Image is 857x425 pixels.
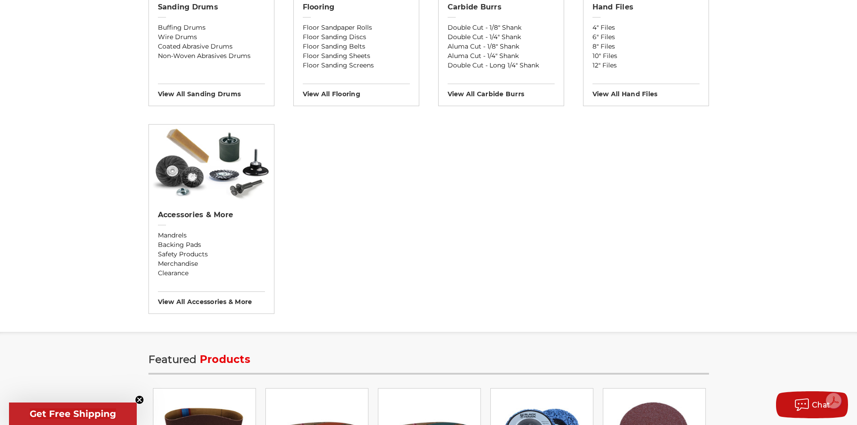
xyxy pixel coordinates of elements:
button: Chat [776,391,848,418]
h2: Accessories & More [158,210,265,219]
a: Floor Sanding Screens [303,61,410,70]
a: Safety Products [158,250,265,259]
h3: View All accessories & more [158,291,265,306]
a: 10" Files [592,51,700,61]
a: Floor Sanding Sheets [303,51,410,61]
h3: View All hand files [592,84,700,98]
div: Get Free ShippingClose teaser [9,403,137,425]
a: Buffing Drums [158,23,265,32]
a: Double Cut - 1/8" Shank [448,23,555,32]
h3: View All carbide burrs [448,84,555,98]
img: Accessories & More [149,125,274,201]
a: Clearance [158,268,265,278]
a: 12" Files [592,61,700,70]
a: 6" Files [592,32,700,42]
a: Backing Pads [158,240,265,250]
a: Aluma Cut - 1/4" Shank [448,51,555,61]
h3: View All sanding drums [158,84,265,98]
a: Mandrels [158,231,265,240]
h2: Hand Files [592,3,700,12]
a: Double Cut - Long 1/4" Shank [448,61,555,70]
a: 4" Files [592,23,700,32]
a: 8" Files [592,42,700,51]
h2: Flooring [303,3,410,12]
a: Floor Sanding Belts [303,42,410,51]
span: Products [200,353,250,366]
a: Wire Drums [158,32,265,42]
h2: Carbide Burrs [448,3,555,12]
a: Coated Abrasive Drums [158,42,265,51]
a: Merchandise [158,259,265,268]
span: Featured [148,353,197,366]
button: Close teaser [135,395,144,404]
a: Floor Sanding Discs [303,32,410,42]
span: Get Free Shipping [30,408,116,419]
h2: Sanding Drums [158,3,265,12]
a: Double Cut - 1/4" Shank [448,32,555,42]
h3: View All flooring [303,84,410,98]
a: Non-Woven Abrasives Drums [158,51,265,61]
span: Chat [812,401,830,409]
a: Aluma Cut - 1/8" Shank [448,42,555,51]
a: Floor Sandpaper Rolls [303,23,410,32]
